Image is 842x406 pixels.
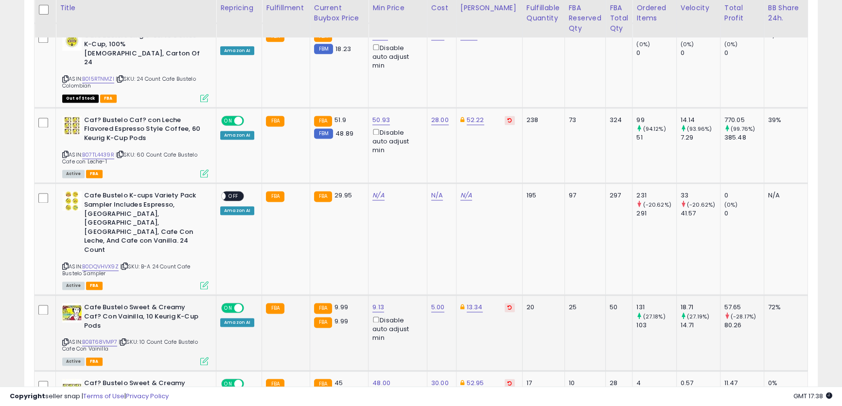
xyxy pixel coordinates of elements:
[314,317,332,328] small: FBA
[220,46,254,55] div: Amazon AI
[372,3,423,13] div: Min Price
[372,42,420,71] div: Disable auto adjust min
[335,129,353,138] span: 48.89
[526,116,557,124] div: 238
[334,317,348,326] span: 9.99
[126,391,169,401] a: Privacy Policy
[83,391,124,401] a: Terms of Use
[62,116,209,177] div: ASIN:
[334,302,348,312] span: 9.99
[84,191,202,257] b: Cafe Bustelo K-cups Variety Pack Sampler Includes Espresso, [GEOGRAPHIC_DATA], [GEOGRAPHIC_DATA],...
[610,191,625,200] div: 297
[314,44,333,54] small: FBM
[569,191,598,200] div: 97
[222,116,234,124] span: ON
[643,313,665,320] small: (27.18%)
[62,191,209,288] div: ASIN:
[220,318,254,327] div: Amazon AI
[724,116,764,124] div: 770.05
[243,116,258,124] span: OFF
[243,304,258,312] span: OFF
[82,75,114,83] a: B015RTNMZI
[82,263,119,271] a: B0DQVHVX9Z
[62,31,82,51] img: 51juFQYVpQL._SL40_.jpg
[681,3,716,13] div: Velocity
[314,3,364,23] div: Current Buybox Price
[569,303,598,312] div: 25
[62,303,209,364] div: ASIN:
[314,128,333,139] small: FBM
[220,131,254,140] div: Amazon AI
[431,191,443,200] a: N/A
[62,75,196,89] span: | SKU: 24 Count Cafe Bustelo Colombian
[681,40,694,48] small: (0%)
[86,170,103,178] span: FBA
[731,313,756,320] small: (-28.17%)
[314,116,332,126] small: FBA
[334,31,348,40] span: 19.19
[460,3,518,13] div: [PERSON_NAME]
[467,302,483,312] a: 13.34
[62,263,190,277] span: | SKU: B-A 24 Count Cafe Bustelo Sampler
[266,116,284,126] small: FBA
[643,125,666,133] small: (94.12%)
[636,133,676,142] div: 51
[681,116,720,124] div: 14.14
[681,133,720,142] div: 7.29
[687,125,712,133] small: (93.96%)
[60,3,212,13] div: Title
[84,303,202,333] b: Cafe Bustelo Sweet & Creamy Caf? Con Vainilla, 10 Keurig K-Cup Pods
[10,392,169,401] div: seller snap | |
[768,116,800,124] div: 39%
[334,115,346,124] span: 51.9
[768,3,804,23] div: BB Share 24h.
[768,303,800,312] div: 72%
[768,191,800,200] div: N/A
[84,31,202,70] b: Cafe Bustelo Single-Serve Coffee K-Cup, 100% [DEMOGRAPHIC_DATA], Carton Of 24
[431,302,445,312] a: 5.00
[636,116,676,124] div: 99
[526,303,557,312] div: 20
[62,338,198,353] span: | SKU: 10 Count Cafe Bustelo Cafe Con Vainilla
[724,321,764,330] div: 80.26
[724,303,764,312] div: 57.65
[62,94,99,103] span: All listings that are currently out of stock and unavailable for purchase on Amazon
[266,191,284,202] small: FBA
[724,201,738,209] small: (0%)
[526,191,557,200] div: 195
[372,315,420,343] div: Disable auto adjust min
[62,191,82,211] img: 418BVUiP5aL._SL40_.jpg
[569,116,598,124] div: 73
[314,303,332,314] small: FBA
[636,40,650,48] small: (0%)
[610,116,625,124] div: 324
[372,127,420,155] div: Disable auto adjust min
[226,192,241,200] span: OFF
[793,391,832,401] span: 2025-08-11 17:38 GMT
[86,282,103,290] span: FBA
[62,170,85,178] span: All listings currently available for purchase on Amazon
[731,125,755,133] small: (99.76%)
[372,115,390,125] a: 50.93
[266,3,305,13] div: Fulfillment
[220,3,258,13] div: Repricing
[643,201,671,209] small: (-20.62%)
[431,3,452,13] div: Cost
[610,303,625,312] div: 50
[724,3,760,23] div: Total Profit
[84,116,202,145] b: Caf? Bustelo Caf? con Leche Flavored Espresso Style Coffee, 60 Keurig K-Cup Pods
[636,303,676,312] div: 131
[372,302,384,312] a: 9.13
[100,94,117,103] span: FBA
[681,191,720,200] div: 33
[724,133,764,142] div: 385.48
[62,116,82,135] img: 51nNPgB4emL._SL40_.jpg
[62,31,209,101] div: ASIN:
[467,115,484,125] a: 52.22
[636,209,676,218] div: 291
[681,303,720,312] div: 18.71
[431,115,449,125] a: 28.00
[82,151,114,159] a: B07TL4439R
[335,44,351,53] span: 18.23
[86,357,103,366] span: FBA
